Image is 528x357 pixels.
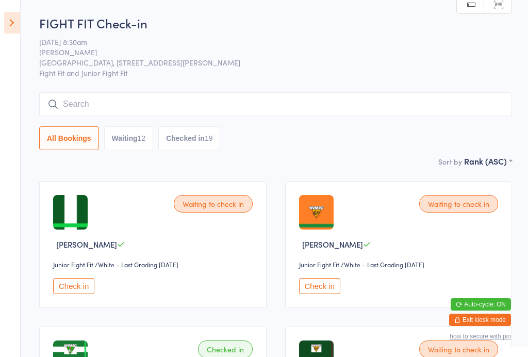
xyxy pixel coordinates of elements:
[464,155,512,167] div: Rank (ASC)
[39,14,512,31] h2: FIGHT FIT Check-in
[341,260,424,269] span: / White – Last Grading [DATE]
[302,239,363,250] span: [PERSON_NAME]
[449,314,511,326] button: Exit kiosk mode
[419,195,498,213] div: Waiting to check in
[39,126,99,150] button: All Bookings
[39,47,496,57] span: [PERSON_NAME]
[53,278,94,294] button: Check in
[451,298,511,311] button: Auto-cycle: ON
[299,278,340,294] button: Check in
[174,195,253,213] div: Waiting to check in
[53,260,93,269] div: Junior Fight Fit
[39,37,496,47] span: [DATE] 8:30am
[104,126,154,150] button: Waiting12
[299,260,339,269] div: Junior Fight Fit
[438,156,462,167] label: Sort by
[39,68,512,78] span: Fight Fit and Junior Fight Fit
[39,57,496,68] span: [GEOGRAPHIC_DATA], [STREET_ADDRESS][PERSON_NAME]
[56,239,117,250] span: [PERSON_NAME]
[158,126,220,150] button: Checked in19
[450,333,511,340] button: how to secure with pin
[39,92,512,116] input: Search
[299,195,334,230] img: image1756188991.png
[138,134,146,142] div: 12
[205,134,213,142] div: 19
[95,260,178,269] span: / White – Last Grading [DATE]
[53,195,88,230] img: image1756184102.png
